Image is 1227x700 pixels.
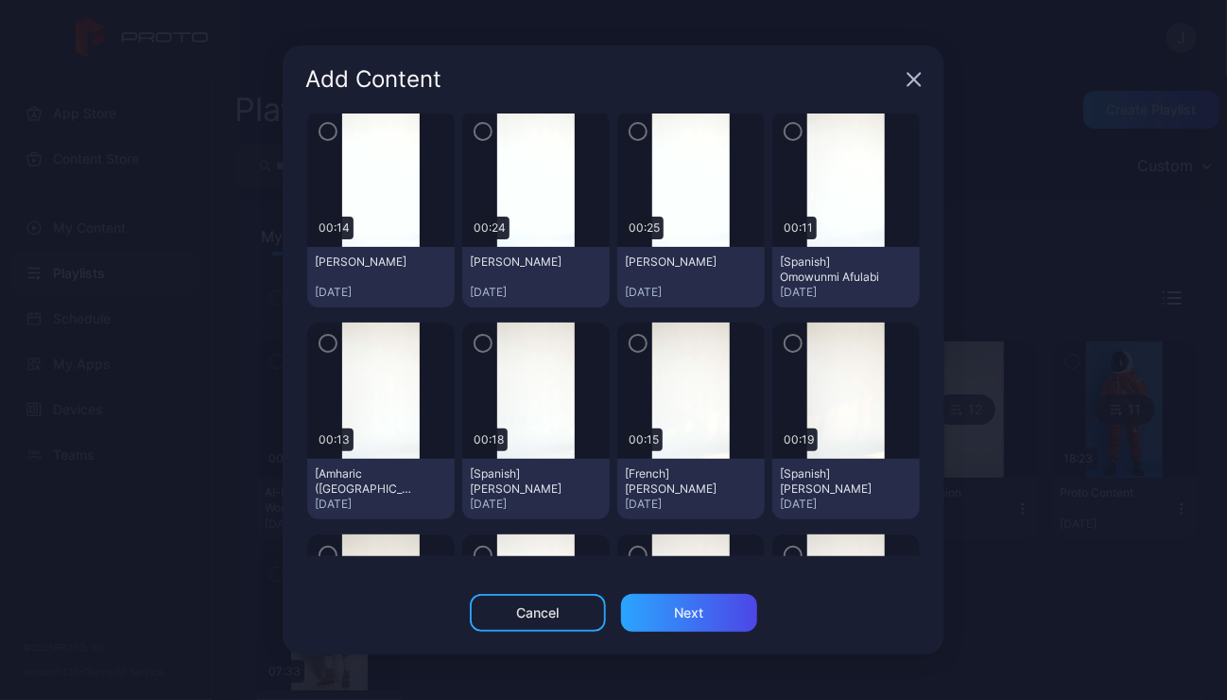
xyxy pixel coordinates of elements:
[305,68,899,91] div: Add Content
[470,285,602,300] div: [DATE]
[625,497,757,512] div: [DATE]
[315,429,354,451] div: 00:13
[780,285,912,300] div: [DATE]
[470,466,574,497] div: [Spanish] Kristin Gugliemo
[675,605,704,621] div: Next
[470,429,508,451] div: 00:18
[625,217,664,239] div: 00:25
[625,254,729,270] div: Nichola Gallagher
[470,217,510,239] div: 00:24
[315,497,447,512] div: [DATE]
[625,429,663,451] div: 00:15
[780,254,884,285] div: [Spanish] Omowunmi Afulabi
[315,285,447,300] div: [DATE]
[625,466,729,497] div: [French] STACEY Combs
[315,466,419,497] div: [Amharic (Ethiopia)] Makeda Mekannen
[621,594,757,632] button: Next
[315,254,419,270] div: Souji Bondalapati
[780,217,817,239] div: 00:11
[780,429,818,451] div: 00:19
[780,497,912,512] div: [DATE]
[517,605,560,621] div: Cancel
[625,285,757,300] div: [DATE]
[315,217,354,239] div: 00:14
[780,466,884,497] div: [Spanish] Johanay Birram
[470,594,606,632] button: Cancel
[470,254,574,270] div: Andrea Braun
[470,497,602,512] div: [DATE]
